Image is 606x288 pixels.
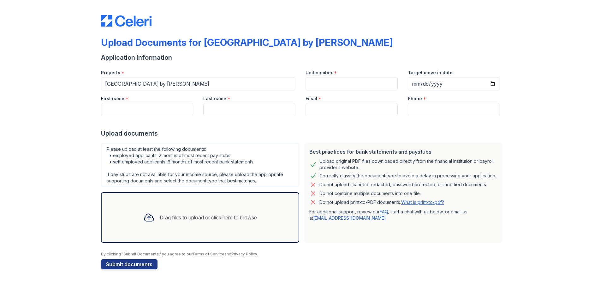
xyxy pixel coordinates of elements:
label: Last name [203,95,226,102]
div: Application information [101,53,505,62]
label: Target move in date [408,70,453,76]
p: For additional support, review our , start a chat with us below, or email us at [309,209,497,221]
label: Email [306,95,317,102]
a: FAQ [380,209,388,214]
p: Do not upload print-to-PDF documents. [319,199,444,205]
a: What is print-to-pdf? [401,199,444,205]
a: Privacy Policy. [231,252,258,256]
a: [EMAIL_ADDRESS][DOMAIN_NAME] [313,215,386,221]
div: Drag files to upload or click here to browse [160,214,257,221]
img: CE_Logo_Blue-a8612792a0a2168367f1c8372b55b34899dd931a85d93a1a3d3e32e68fde9ad4.png [101,15,151,27]
div: Do not combine multiple documents into one file. [319,190,421,197]
label: Property [101,70,120,76]
div: Do not upload scanned, redacted, password protected, or modified documents. [319,181,487,188]
label: First name [101,95,124,102]
div: By clicking "Submit Documents," you agree to our and [101,252,505,257]
div: Please upload at least the following documents: • employed applicants: 2 months of most recent pa... [101,143,299,187]
div: Correctly classify the document type to avoid a delay in processing your application. [319,172,496,180]
div: Best practices for bank statements and paystubs [309,148,497,156]
label: Unit number [306,70,333,76]
button: Submit documents [101,259,157,269]
a: Terms of Service [192,252,224,256]
label: Phone [408,95,422,102]
div: Upload Documents for [GEOGRAPHIC_DATA] by [PERSON_NAME] [101,37,393,48]
div: Upload original PDF files downloaded directly from the financial institution or payroll provider’... [319,158,497,171]
div: Upload documents [101,129,505,138]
